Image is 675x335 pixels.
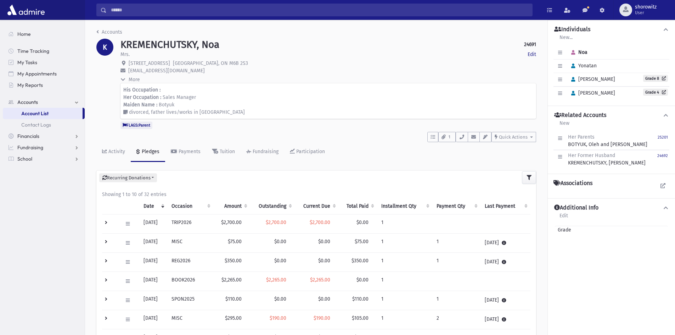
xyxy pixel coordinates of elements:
a: My Tasks [3,57,85,68]
th: Occasion : activate to sort column ascending [167,198,213,214]
th: Current Due: activate to sort column ascending [295,198,339,214]
td: 1 [432,253,480,272]
th: Amount: activate to sort column ascending [213,198,251,214]
strong: 24691 [524,41,536,48]
span: Account List [21,110,49,117]
a: Edit [528,51,536,58]
td: $110.00 [213,291,251,310]
td: [DATE] [139,214,167,234]
nav: breadcrumb [96,28,122,39]
td: [DATE] [139,310,167,329]
span: Grade [555,226,571,234]
td: [DATE] [480,310,530,329]
span: FLAGS:Parent [120,122,152,129]
span: shorowitz [635,4,657,10]
span: [EMAIL_ADDRESS][DOMAIN_NAME] [128,68,205,74]
td: MISC [167,310,213,329]
span: $0.00 [356,277,369,283]
img: AdmirePro [6,3,46,17]
span: $0.00 [274,258,286,264]
span: [PERSON_NAME] [568,76,615,82]
td: 1 [432,234,480,253]
span: Her Former Husband [568,152,615,158]
a: Grade 8 [643,75,668,82]
span: More [129,77,140,83]
th: Date: activate to sort column ascending [139,198,167,214]
button: 1 [438,132,456,142]
a: Tuition [206,142,241,162]
td: TRIP2026 [167,214,213,234]
span: $190.00 [314,315,330,321]
div: Showing 1 to 10 of 32 entries [102,191,530,198]
span: $2,265.00 [266,277,286,283]
button: Individuals [553,26,669,33]
th: Last Payment: activate to sort column ascending [480,198,530,214]
td: MISC [167,234,213,253]
td: $350.00 [213,253,251,272]
span: User [635,10,657,16]
button: Recurring Donations [99,173,157,183]
a: Fundraising [3,142,85,153]
button: Additional Info [553,204,669,212]
td: BOOK2026 [167,272,213,291]
span: Noa [568,49,587,55]
div: Activity [107,149,125,155]
button: Related Accounts [553,112,669,119]
span: My Reports [17,82,43,88]
span: Home [17,31,31,37]
td: 2 [432,310,480,329]
h4: Individuals [554,26,590,33]
td: $295.00 [213,310,251,329]
a: Fundraising [241,142,284,162]
span: My Appointments [17,71,57,77]
a: Contact Logs [3,119,85,130]
td: [DATE] [480,234,530,253]
a: Accounts [3,96,85,108]
span: $0.00 [318,258,330,264]
a: My Reports [3,79,85,91]
span: School [17,156,32,162]
td: [DATE] [480,253,530,272]
strong: Maiden Name : [123,102,157,108]
a: New... [559,33,573,46]
a: Edit [559,212,568,224]
div: K [96,39,113,56]
span: [STREET_ADDRESS] [129,60,170,66]
a: Payments [165,142,206,162]
span: Financials [17,133,39,139]
p: Mrs. [120,51,130,58]
a: Pledges [131,142,165,162]
a: Account List [3,108,83,119]
td: 1 [377,310,432,329]
span: $110.00 [352,296,369,302]
a: Accounts [96,29,122,35]
span: $2,265.00 [310,277,330,283]
div: KREMENCHUTSKY, [PERSON_NAME] [568,152,646,167]
a: New [559,119,570,132]
td: REG2026 [167,253,213,272]
span: Fundraising [17,144,43,151]
div: Pledges [140,149,159,155]
span: $75.00 [355,239,369,245]
div: Participation [295,149,325,155]
td: [DATE] [480,291,530,310]
span: Botyuk [159,102,174,108]
a: Participation [284,142,331,162]
div: Tuition [218,149,235,155]
span: $105.00 [352,315,369,321]
td: $2,265.00 [213,272,251,291]
a: School [3,153,85,164]
h4: Associations [553,180,592,187]
small: 25201 [658,135,668,140]
td: 1 [377,253,432,272]
a: Grade 4 [643,89,668,96]
span: $0.00 [356,219,369,225]
span: Yonatan [568,63,597,69]
button: Quick Actions [491,132,536,142]
td: 1 [432,291,480,310]
td: [DATE] [139,272,167,291]
span: $350.00 [351,258,369,264]
span: Sales Manager [163,94,196,100]
th: Installment Qty: activate to sort column ascending [377,198,432,214]
strong: Her Occupation : [123,94,161,100]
